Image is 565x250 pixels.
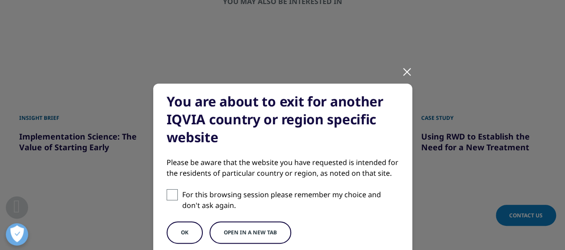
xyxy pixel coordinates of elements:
div: Please be aware that the website you have requested is intended for the residents of particular c... [167,157,399,178]
button: Open Preferences [6,223,28,246]
button: OK [167,221,203,244]
button: Open in a new tab [209,221,291,244]
p: For this browsing session please remember my choice and don't ask again. [182,189,399,211]
div: You are about to exit for another IQVIA country or region specific website [167,93,399,146]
